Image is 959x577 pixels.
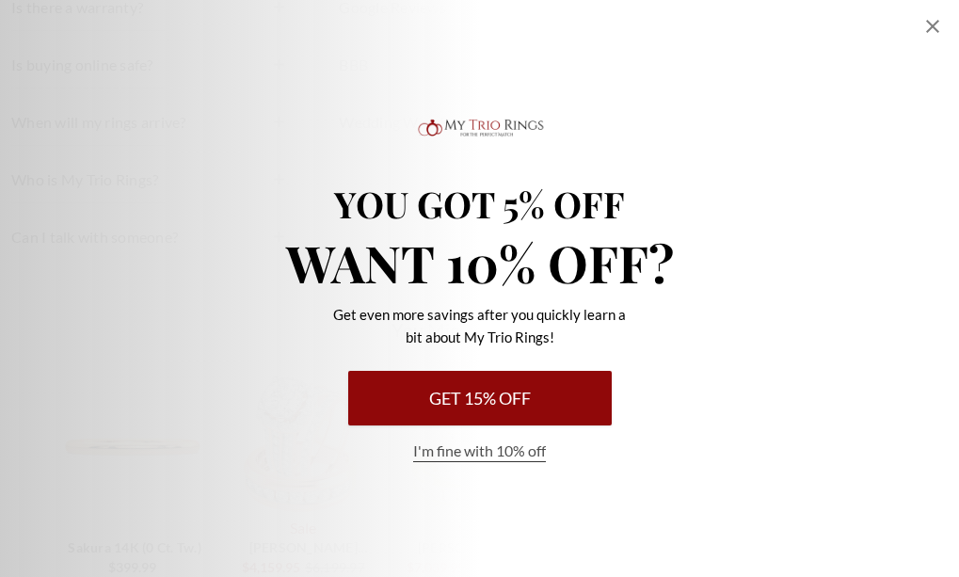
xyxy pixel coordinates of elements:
[11,13,222,66] span: Hello there! Welcome to My Trio Rings! Please let us know what questions you have! 😀
[414,115,546,141] img: Logo
[254,237,706,288] p: Want 10% Off?
[413,441,546,462] button: I'm fine with 10% off
[254,186,706,222] p: You Got 5% Off
[329,303,631,348] p: Get even more savings after you quickly learn a bit about My Trio Rings!
[921,15,944,38] div: Close popup
[348,371,612,425] button: Get 15% Off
